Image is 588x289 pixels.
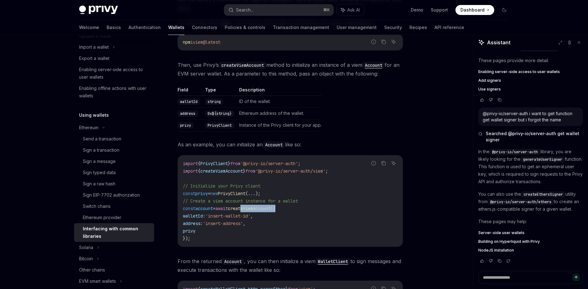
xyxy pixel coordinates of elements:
code: string [205,99,223,105]
a: Sign a message [74,156,154,167]
a: Enabling server-side access to user wallets [478,69,583,74]
span: { [198,168,200,174]
span: createEthersSigner [524,192,563,197]
div: Sign typed data [83,169,116,176]
div: Ethereum [79,124,98,131]
span: } [243,168,245,174]
span: } [228,161,230,166]
span: Assistant [487,39,510,46]
span: ({ [270,206,275,211]
div: Ethereum provider [83,214,121,221]
span: ( [245,191,248,196]
div: Send a transaction [83,135,121,143]
a: Sign typed data [74,167,154,178]
span: @privy-io/server-auth/ethers [490,199,551,204]
a: Sign EIP-7702 authorization [74,189,154,201]
button: Ask AI [389,159,398,167]
button: Copy the contents from the code block [379,38,388,46]
a: Demo [411,7,423,13]
a: NodeJS Installation [478,248,583,253]
div: Search... [236,6,254,14]
a: Ethereum provider [74,212,154,223]
button: Ask AI [389,38,398,46]
span: { [198,161,200,166]
span: i [190,39,193,45]
div: Other chains [79,266,105,274]
span: createViemAccount [200,168,243,174]
button: Toggle dark mode [499,5,509,15]
div: Sign a message [83,158,116,165]
button: Search...⌘K [224,4,334,16]
span: 'insert-wallet-id' [205,213,250,219]
h5: Using wallets [79,111,109,119]
p: In the library, you are likely looking for the function. This function is used to get an ephemera... [478,148,583,185]
div: Switch chains [83,203,111,210]
code: createViemAccount [219,62,266,69]
div: Import a wallet [79,43,109,51]
span: ; [298,161,300,166]
code: walletId [178,99,200,105]
a: Use signers [478,87,583,92]
span: // Initialize your Privy client [183,183,260,189]
span: 'insert-address' [203,221,243,226]
th: Type [203,87,237,96]
span: ; [325,168,328,174]
th: Field [178,87,203,96]
span: Dashboard [460,7,485,13]
span: privy [195,191,208,196]
span: Enabling server-side access to user wallets [478,69,560,74]
a: Sign a transaction [74,144,154,156]
a: Enabling server-side access to user wallets [74,64,154,83]
span: from [245,168,255,174]
span: Building on Hyperliquid with Privy [478,239,540,244]
span: account [195,206,213,211]
a: Support [431,7,448,13]
p: These pages may help: [478,218,583,225]
span: delegated: true [523,46,555,51]
a: Switch chains [74,201,154,212]
span: From the returned , you can then initialize a viem to sign messages and execute transactions with... [178,257,403,274]
span: createViemAccount [228,206,270,211]
span: Server-side user wallets [478,230,525,235]
code: PrivyClient [205,122,234,129]
a: User management [337,20,377,35]
a: Transaction management [273,20,329,35]
button: Ask AI [337,4,364,16]
span: , [250,213,253,219]
span: Use signers [478,87,501,92]
a: Enabling offline actions with user wallets [74,83,154,101]
a: Building on Hyperliquid with Privy [478,239,583,244]
span: PrivyClient [218,191,245,196]
a: Sign a raw hash [74,178,154,189]
code: Account [263,141,285,148]
a: Basics [107,20,121,35]
a: API reference [435,20,464,35]
span: const [183,206,195,211]
a: Export a wallet [74,53,154,64]
a: Account [362,62,385,68]
span: walletId: [183,213,205,219]
div: Export a wallet [79,55,109,62]
code: 0x${string} [205,110,234,117]
div: Enabling server-side access to user wallets [79,66,150,81]
code: Account [222,258,244,265]
a: WalletClient [315,258,350,264]
a: Authentication [128,20,161,35]
span: generateUserSigner [523,157,562,162]
a: Other chains [74,264,154,276]
span: // Create a viem account instance for a wallet [183,198,298,204]
span: '@privy-io/server-auth' [240,161,298,166]
span: NodeJS Installation [478,248,514,253]
div: Enabling offline actions with user wallets [79,85,150,100]
div: Bitcoin [79,255,93,262]
span: Then, use Privy’s method to initialize an instance of a viem for an EVM server wallet. As a param... [178,61,403,78]
span: = [208,191,210,196]
code: privy [178,122,193,129]
a: Welcome [79,20,99,35]
img: dark logo [79,6,118,14]
span: address: [183,221,203,226]
span: from [230,161,240,166]
button: Copy the contents from the code block [379,159,388,167]
span: ); [255,191,260,196]
p: You can also use the utility from to create an ethers.js-compatible signer for a given wallet. [478,190,583,213]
